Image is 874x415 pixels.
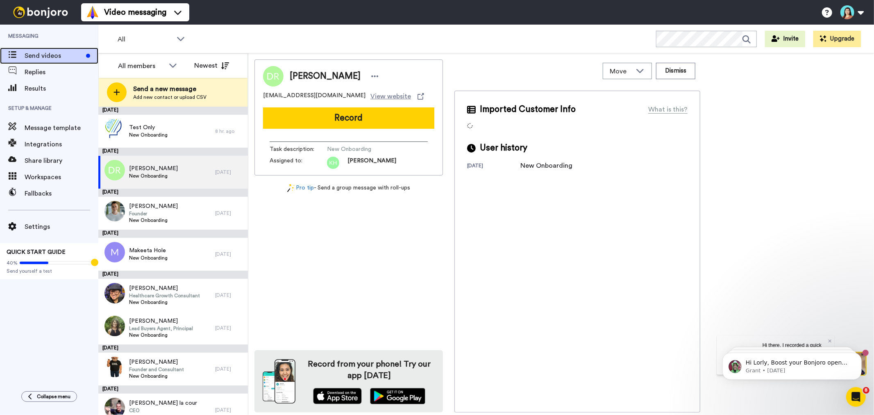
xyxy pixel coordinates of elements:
[846,387,866,407] iframe: Intercom live chat
[104,119,125,139] img: da44248f-71e7-42ad-aa9f-ea9f79067b80.png
[304,358,435,381] h4: Record from your phone! Try our app [DATE]
[104,201,125,221] img: ee4d8744-35fa-408f-972f-ae2828fde251.jpg
[480,142,527,154] span: User history
[290,70,361,82] span: [PERSON_NAME]
[37,393,70,400] span: Collapse menu
[7,249,66,255] span: QUICK START GUIDE
[129,332,193,338] span: New Onboarding
[215,251,244,258] div: [DATE]
[104,316,125,336] img: 3878080c-a0de-46a8-a522-fbcd7572a4d8.jpg
[129,284,200,292] span: [PERSON_NAME]
[98,230,248,238] div: [DATE]
[129,123,168,132] span: Test Only
[129,325,193,332] span: Lead Buyers Agent, Principal
[98,189,248,197] div: [DATE]
[610,66,632,76] span: Move
[129,173,178,179] span: New Onboarding
[25,172,98,182] span: Workspaces
[25,67,98,77] span: Replies
[263,107,434,129] button: Record
[91,259,98,266] div: Tooltip anchor
[129,366,184,373] span: Founder and Consultant
[215,169,244,176] div: [DATE]
[133,94,207,100] span: Add new contact or upload CSV
[129,255,168,261] span: New Onboarding
[648,105,688,114] div: What is this?
[129,299,200,306] span: New Onboarding
[215,407,244,413] div: [DATE]
[710,335,874,393] iframe: Intercom notifications message
[129,210,178,217] span: Founder
[118,34,173,44] span: All
[263,66,284,87] img: Image of Dane Rudolph
[25,139,98,149] span: Integrations
[104,283,125,303] img: 9b5dc64f-0648-44d7-abd2-b66420cf664a.jpg
[254,184,443,192] div: - Send a group message with roll-ups
[129,292,200,299] span: Healthcare Growth Consultant
[25,84,98,93] span: Results
[313,388,362,404] img: appstore
[467,162,520,171] div: [DATE]
[98,344,248,353] div: [DATE]
[129,217,178,223] span: New Onboarding
[133,84,207,94] span: Send a new message
[25,156,98,166] span: Share library
[270,145,327,153] span: Task description :
[129,202,178,210] span: [PERSON_NAME]
[215,292,244,299] div: [DATE]
[813,31,861,47] button: Upgrade
[863,387,869,394] span: 8
[129,399,197,407] span: [PERSON_NAME] la cour
[86,6,99,19] img: vm-color.svg
[215,210,244,217] div: [DATE]
[263,91,365,101] span: [EMAIL_ADDRESS][DOMAIN_NAME]
[25,123,98,133] span: Message template
[1,2,23,24] img: 5087268b-a063-445d-b3f7-59d8cce3615b-1541509651.jpg
[118,61,165,71] div: All members
[26,26,36,36] img: mute-white.svg
[104,160,125,180] img: dr.png
[347,157,396,169] span: [PERSON_NAME]
[7,268,92,274] span: Send yourself a test
[370,91,424,101] a: View website
[263,359,295,404] img: download
[21,391,77,402] button: Collapse menu
[129,373,184,379] span: New Onboarding
[520,161,572,171] div: New Onboarding
[129,164,178,173] span: [PERSON_NAME]
[656,63,695,79] button: Dismiss
[129,358,184,366] span: [PERSON_NAME]
[215,325,244,331] div: [DATE]
[370,91,411,101] span: View website
[287,184,295,192] img: magic-wand.svg
[270,157,327,169] span: Assigned to:
[129,132,168,138] span: New Onboarding
[25,189,98,198] span: Fallbacks
[480,103,576,116] span: Imported Customer Info
[98,385,248,394] div: [DATE]
[765,31,805,47] button: Invite
[215,366,244,372] div: [DATE]
[104,357,125,377] img: 7010e164-fe24-443b-8c34-0893b84d7641.jpg
[215,128,244,135] div: 8 hr. ago
[327,157,339,169] img: kh.png
[129,246,168,255] span: Makeeta Hole
[188,57,235,74] button: Newest
[287,184,314,192] a: Pro tip
[370,388,425,404] img: playstore
[129,407,197,414] span: CEO
[104,242,125,262] img: m.png
[104,7,166,18] span: Video messaging
[98,107,248,115] div: [DATE]
[98,148,248,156] div: [DATE]
[129,317,193,325] span: [PERSON_NAME]
[10,7,71,18] img: bj-logo-header-white.svg
[25,51,83,61] span: Send videos
[7,260,18,266] span: 40%
[98,271,248,279] div: [DATE]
